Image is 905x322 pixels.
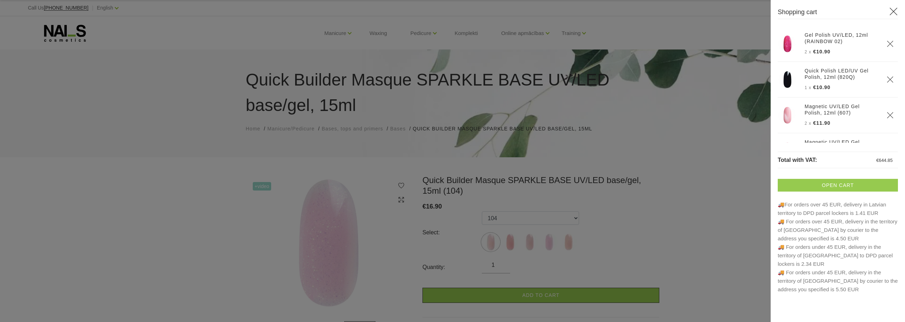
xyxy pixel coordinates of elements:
[805,68,878,80] a: Quick Polish LED/UV Gel Polish, 12ml (820Q)
[813,49,830,54] span: €10.90
[887,112,894,119] a: Delete
[813,84,830,90] span: €10.90
[887,40,894,47] a: Delete
[805,103,878,116] a: Magnetic UV/LED Gel Polish, 12ml (607)
[805,85,811,90] span: 1 x
[805,121,811,126] span: 2 x
[805,49,811,54] span: 2 x
[887,76,894,83] a: Delete
[805,32,878,45] a: Gel Polish UV/LED, 12ml (RAINBOW 02)
[778,7,898,19] h3: Shopping cart
[778,200,898,294] p: 🚚For orders over 45 EUR, delivery in Latvian territory to DPD parcel lockers is 1.41 EUR 🚚 For or...
[879,158,893,163] span: 644.85
[805,139,878,152] a: Magnetic UV/LED Gel Polish, 12ml (614)
[778,179,898,192] a: Open cart
[813,120,830,126] span: €11.90
[778,157,817,163] span: Total with VAT:
[876,158,879,163] span: €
